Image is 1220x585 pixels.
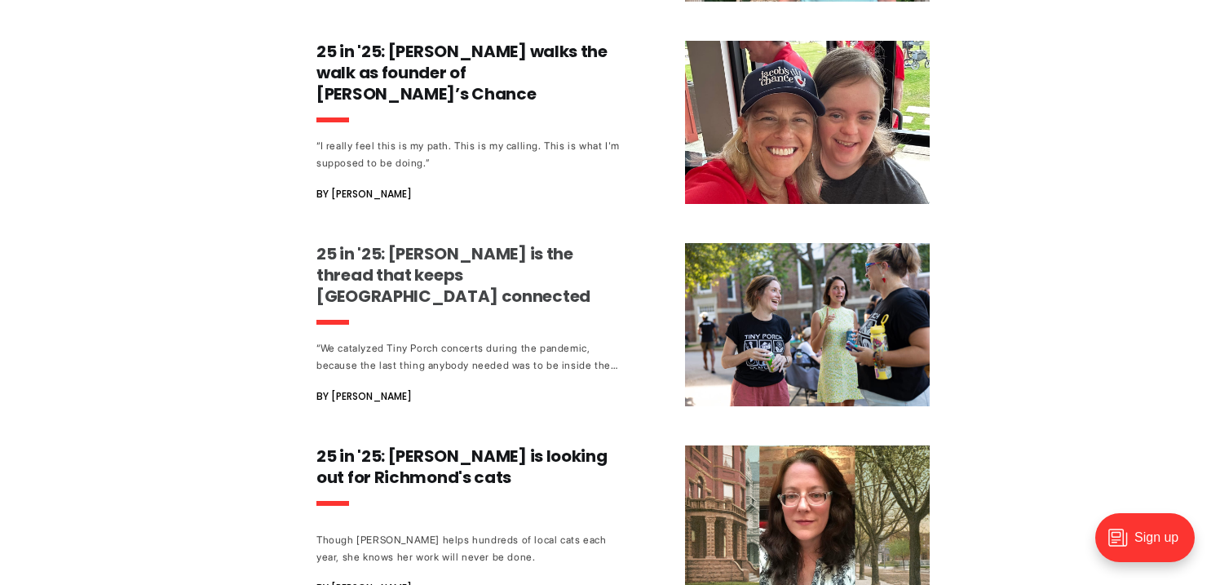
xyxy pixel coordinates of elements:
h3: 25 in '25: [PERSON_NAME] walks the walk as founder of [PERSON_NAME]’s Chance [316,41,620,104]
h3: 25 in '25: [PERSON_NAME] is looking out for Richmond's cats [316,445,620,488]
a: 25 in '25: [PERSON_NAME] is the thread that keeps [GEOGRAPHIC_DATA] connected “We catalyzed Tiny ... [316,243,930,406]
div: “We catalyzed Tiny Porch concerts during the pandemic, because the last thing anybody needed was ... [316,339,620,374]
iframe: portal-trigger [1081,505,1220,585]
a: 25 in '25: [PERSON_NAME] walks the walk as founder of [PERSON_NAME]’s Chance “I really feel this ... [316,41,930,204]
span: By [PERSON_NAME] [316,387,412,406]
span: By [PERSON_NAME] [316,184,412,204]
img: 25 in '25: Kate Mardigian walks the walk as founder of Jacob’s Chance [685,41,930,204]
div: “I really feel this is my path. This is my calling. This is what I'm supposed to be doing.” [316,137,620,171]
h3: 25 in '25: [PERSON_NAME] is the thread that keeps [GEOGRAPHIC_DATA] connected [316,243,620,307]
div: Though [PERSON_NAME] helps hundreds of local cats each year, she knows her work will never be done. [316,531,620,565]
img: 25 in '25: Emily McMillen is the thread that keeps Woodland Heights connected [685,243,930,406]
